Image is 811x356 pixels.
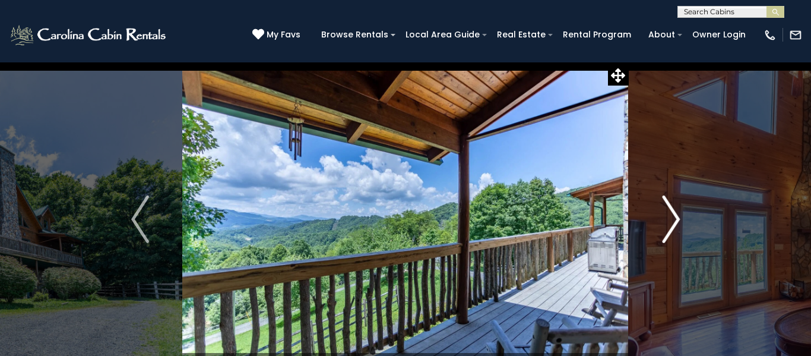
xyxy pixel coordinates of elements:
img: White-1-2.png [9,23,169,47]
a: Rental Program [557,26,637,44]
a: About [642,26,681,44]
a: Owner Login [686,26,752,44]
img: phone-regular-white.png [764,29,777,42]
a: Real Estate [491,26,552,44]
a: Local Area Guide [400,26,486,44]
span: My Favs [267,29,300,41]
a: My Favs [252,29,303,42]
img: mail-regular-white.png [789,29,802,42]
img: arrow [131,196,149,243]
a: Browse Rentals [315,26,394,44]
img: arrow [662,196,680,243]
